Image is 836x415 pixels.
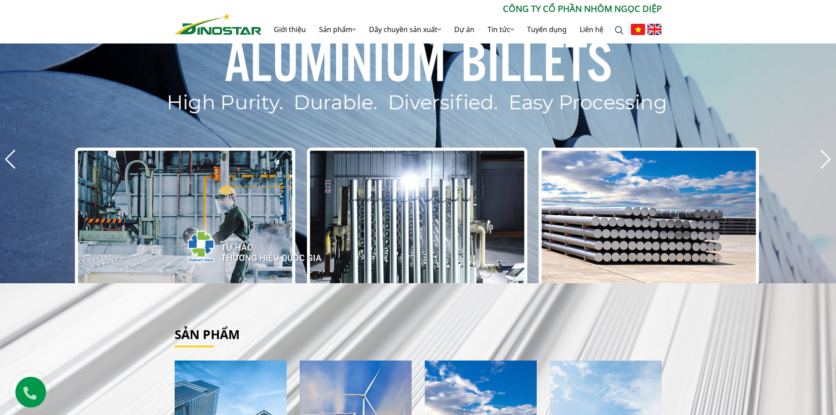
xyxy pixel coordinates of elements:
[175,13,262,35] img: Nhôm Dinostar
[615,26,624,35] img: search
[448,15,481,43] a: Dự án
[175,326,240,343] a: Sản phẩm
[573,15,610,43] a: Liên hệ
[820,150,832,169] div: Next slide
[631,24,645,35] img: Tiếng Việt
[647,24,662,35] img: English
[362,15,448,43] a: Dây chuyền sản xuất
[520,15,573,43] a: Tuyển dụng
[175,11,262,34] a: Nhôm Dinostar
[4,150,16,169] div: Previous slide
[481,15,520,43] a: Tin tức
[161,215,323,274] img: thqg
[262,2,662,15] p: CÔNG TY CỔ PHẦN NHÔM NGỌC DIỆP
[312,15,362,43] a: Sản phẩm
[267,15,312,43] a: Giới thiệu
